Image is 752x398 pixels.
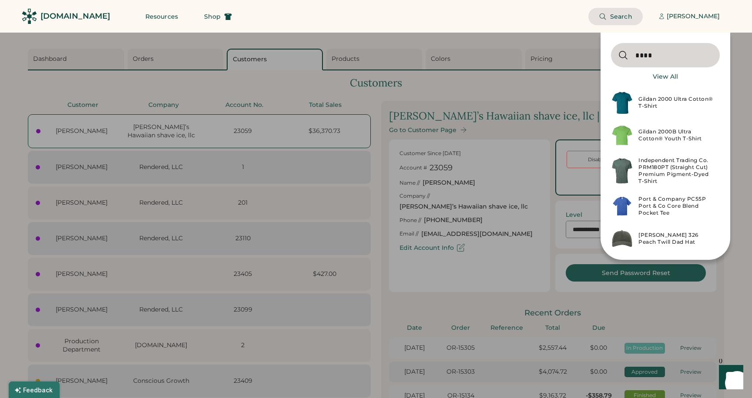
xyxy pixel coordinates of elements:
img: 2000B [611,119,633,152]
div: Independent Trading Co. PRM180PT (Straight Cut) Premium Pigment-Dyed T-Shirt [638,157,715,185]
div: [PERSON_NAME] 326 Peach Twill Dad Hat [638,232,715,245]
button: Resources [135,8,188,25]
img: Rendered Logo - Screens [22,9,37,24]
button: Shop [194,8,242,25]
div: Gildan 2000 Ultra Cotton® T-Shirt [638,96,715,109]
div: Port & Company PC55P Port & Co Core Blend Pocket Tee [638,196,715,216]
span: Shop [204,13,221,20]
span: Search [610,13,632,20]
img: 2000-Galapagos_Blue-Front.jpg [611,86,633,119]
button: Search [588,8,643,25]
div: [PERSON_NAME] [667,12,720,21]
div: [DOMAIN_NAME] [40,11,110,22]
img: Api-URL-2025-07-16T22-49-34-354_clipped_rev_1.jpeg [611,190,633,222]
div: View All [653,73,678,81]
iframe: Front Chat [711,359,748,396]
div: Gildan 2000B Ultra Cotton® Youth T-Shirt [638,128,715,142]
img: PRM180PT-Pigment_Alpine_Green-Front.jpg [611,154,633,187]
img: 326-Army_Green-Front.jpg [611,222,633,255]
